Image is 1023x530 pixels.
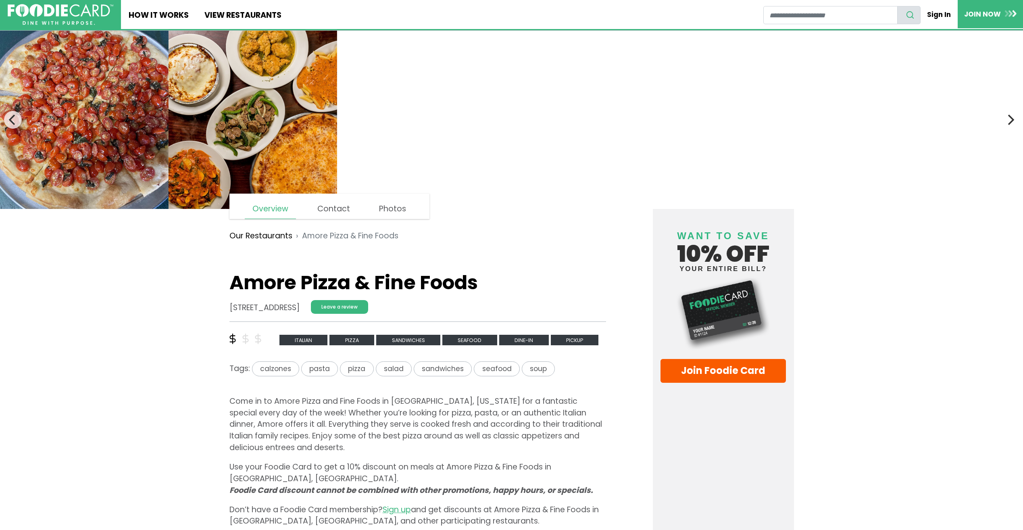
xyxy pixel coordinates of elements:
a: Pickup [551,334,599,345]
span: Want to save [677,230,769,241]
a: pizza [329,334,376,345]
i: Foodie Card discount cannot be combined with other promotions, happy hours, or specials. [229,485,593,496]
span: sandwiches [376,335,440,346]
img: Foodie Card [660,276,786,351]
a: sandwiches [376,334,442,345]
div: Tags: [229,361,606,380]
a: seafood [474,363,521,374]
span: italian [279,335,328,346]
button: Previous [4,111,22,129]
span: calzones [252,361,299,376]
nav: breadcrumb [229,224,606,248]
a: seafood [442,334,499,345]
span: soup [522,361,555,376]
span: seafood [442,335,497,346]
p: Use your Foodie Card to get a 10% discount on meals at Amore Pizza & Fine Foods in [GEOGRAPHIC_DA... [229,461,606,496]
h1: Amore Pizza & Fine Foods [229,271,606,294]
span: seafood [474,361,519,376]
button: Next [1001,111,1019,129]
input: restaurant search [763,6,898,24]
a: italian [279,334,330,345]
a: salad [376,363,414,374]
span: salad [376,361,412,376]
span: Dine-in [499,335,549,346]
a: Photos [371,199,414,219]
span: sandwiches [414,361,472,376]
a: Sign In [921,6,958,23]
li: Amore Pizza & Fine Foods [292,230,398,242]
small: your entire bill? [660,265,786,272]
a: pasta [301,363,340,374]
a: Contact [310,199,358,219]
img: FoodieCard; Eat, Drink, Save, Donate [8,4,113,25]
p: Come in to Amore Pizza and Fine Foods in [GEOGRAPHIC_DATA], [US_STATE] for a fantastic special ev... [229,396,606,454]
a: Join Foodie Card [660,359,786,383]
a: sandwiches [414,363,474,374]
span: pizza [329,335,374,346]
a: calzones [250,363,301,374]
a: Dine-in [499,334,551,345]
a: pizza [340,363,375,374]
nav: page links [229,194,430,219]
a: soup [522,363,555,374]
span: pasta [301,361,338,376]
button: search [897,6,921,24]
a: Overview [245,199,296,219]
h4: 10% off [660,220,786,272]
span: pizza [340,361,373,376]
span: Pickup [551,335,599,346]
p: Don’t have a Foodie Card membership? and get discounts at Amore Pizza & Fine Foods in [GEOGRAPHIC... [229,504,606,528]
a: Our Restaurants [229,230,292,242]
a: Leave a review [311,300,368,314]
a: Sign up [383,504,411,515]
address: [STREET_ADDRESS] [229,302,300,314]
